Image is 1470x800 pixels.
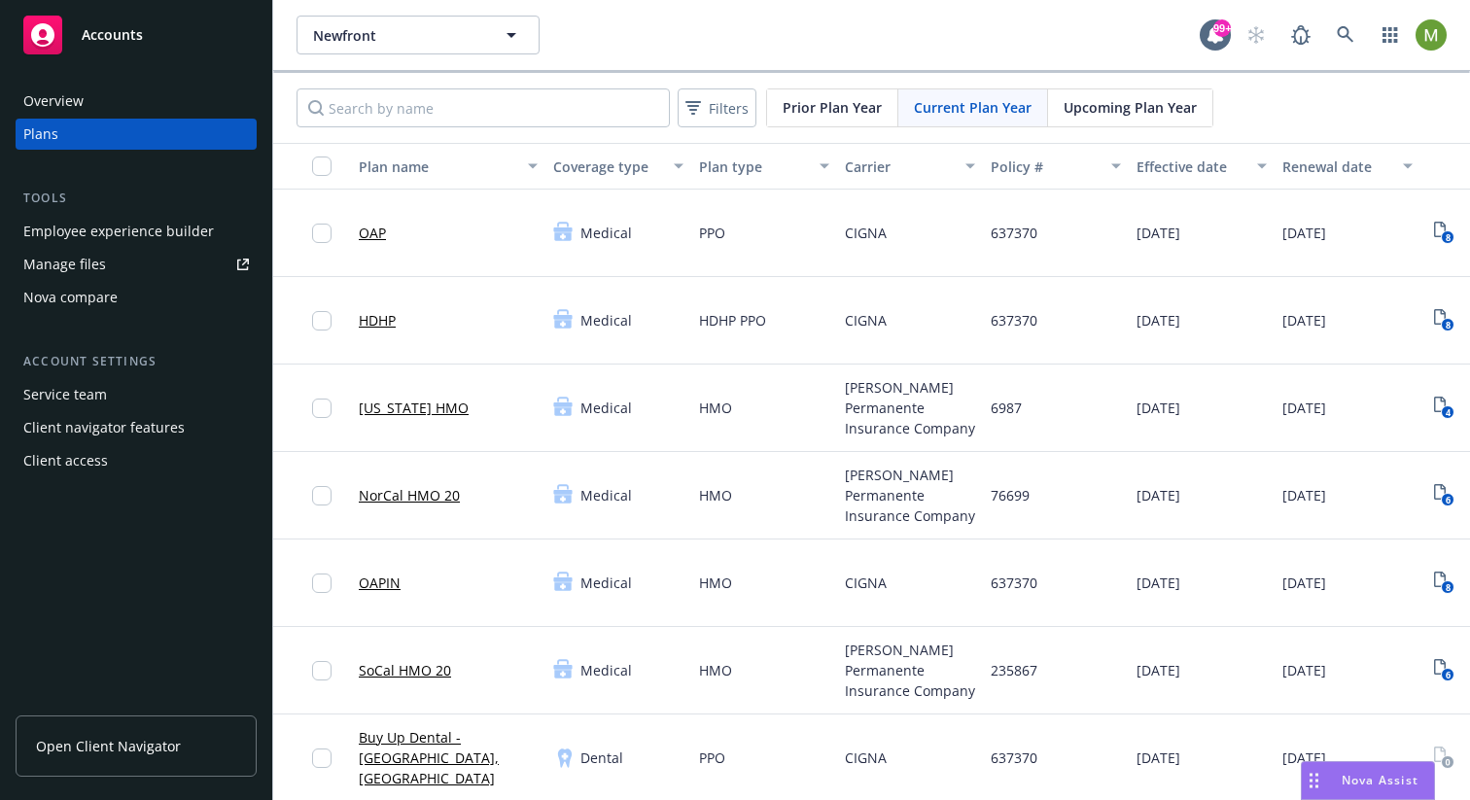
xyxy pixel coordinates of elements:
div: Service team [23,379,107,410]
a: Manage files [16,249,257,280]
button: Nova Assist [1301,761,1435,800]
span: 637370 [991,748,1037,768]
a: OAP [359,223,386,243]
span: 637370 [991,573,1037,593]
a: Search [1326,16,1365,54]
text: 8 [1445,319,1450,331]
span: [DATE] [1282,748,1326,768]
div: Nova compare [23,282,118,313]
span: Medical [580,310,632,330]
a: Switch app [1371,16,1410,54]
a: View Plan Documents [1428,305,1459,336]
img: photo [1416,19,1447,51]
span: [DATE] [1282,310,1326,330]
div: Plan name [359,157,516,177]
input: Select all [312,157,332,176]
a: NorCal HMO 20 [359,485,460,505]
span: PPO [699,748,725,768]
span: CIGNA [845,573,887,593]
span: [DATE] [1282,223,1326,243]
input: Toggle Row Selected [312,748,332,768]
a: View Plan Documents [1428,480,1459,511]
span: HMO [699,660,732,680]
span: [DATE] [1137,223,1180,243]
div: Plan type [699,157,808,177]
span: Medical [580,398,632,418]
input: Toggle Row Selected [312,574,332,593]
div: Renewal date [1282,157,1391,177]
button: Carrier [837,143,983,190]
span: [DATE] [1137,573,1180,593]
span: Nova Assist [1342,772,1418,788]
span: HMO [699,485,732,505]
button: Newfront [297,16,540,54]
span: [DATE] [1137,310,1180,330]
span: [DATE] [1282,485,1326,505]
text: 6 [1445,494,1450,506]
a: OAPIN [359,573,401,593]
span: Medical [580,485,632,505]
a: Accounts [16,8,257,62]
div: Employee experience builder [23,216,214,247]
span: Open Client Navigator [36,736,181,756]
button: Plan type [691,143,837,190]
span: CIGNA [845,748,887,768]
button: Renewal date [1275,143,1420,190]
div: Account settings [16,352,257,371]
span: [PERSON_NAME] Permanente Insurance Company [845,465,975,526]
div: Policy # [991,157,1100,177]
span: CIGNA [845,223,887,243]
span: HMO [699,398,732,418]
a: Start snowing [1237,16,1276,54]
span: HDHP PPO [699,310,766,330]
div: Carrier [845,157,954,177]
a: Plans [16,119,257,150]
button: Effective date [1129,143,1275,190]
span: 235867 [991,660,1037,680]
a: [US_STATE] HMO [359,398,469,418]
span: [DATE] [1282,573,1326,593]
span: Medical [580,573,632,593]
button: Policy # [983,143,1129,190]
text: 6 [1445,669,1450,681]
span: Current Plan Year [914,97,1032,118]
input: Search by name [297,88,670,127]
span: Medical [580,660,632,680]
a: Employee experience builder [16,216,257,247]
span: Filters [682,94,752,122]
div: Tools [16,189,257,208]
a: Client access [16,445,257,476]
div: Manage files [23,249,106,280]
span: [DATE] [1282,398,1326,418]
input: Toggle Row Selected [312,311,332,330]
span: Upcoming Plan Year [1064,97,1197,118]
a: SoCal HMO 20 [359,660,451,680]
span: HMO [699,573,732,593]
span: [PERSON_NAME] Permanente Insurance Company [845,377,975,438]
button: Filters [678,88,756,127]
span: 6987 [991,398,1022,418]
text: 4 [1445,406,1450,419]
a: Buy Up Dental - [GEOGRAPHIC_DATA], [GEOGRAPHIC_DATA] [359,727,538,788]
div: Plans [23,119,58,150]
a: View Plan Documents [1428,218,1459,249]
span: PPO [699,223,725,243]
a: View Plan Documents [1428,393,1459,424]
input: Toggle Row Selected [312,224,332,243]
button: Coverage type [545,143,691,190]
div: Effective date [1137,157,1245,177]
a: Client navigator features [16,412,257,443]
input: Toggle Row Selected [312,486,332,505]
a: View Plan Documents [1428,655,1459,686]
span: [DATE] [1137,748,1180,768]
span: Newfront [313,25,481,46]
span: [PERSON_NAME] Permanente Insurance Company [845,640,975,701]
span: Accounts [82,27,143,43]
input: Toggle Row Selected [312,661,332,680]
span: [DATE] [1137,398,1180,418]
a: Overview [16,86,257,117]
div: Overview [23,86,84,117]
span: Dental [580,748,623,768]
div: Coverage type [553,157,662,177]
span: [DATE] [1137,485,1180,505]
